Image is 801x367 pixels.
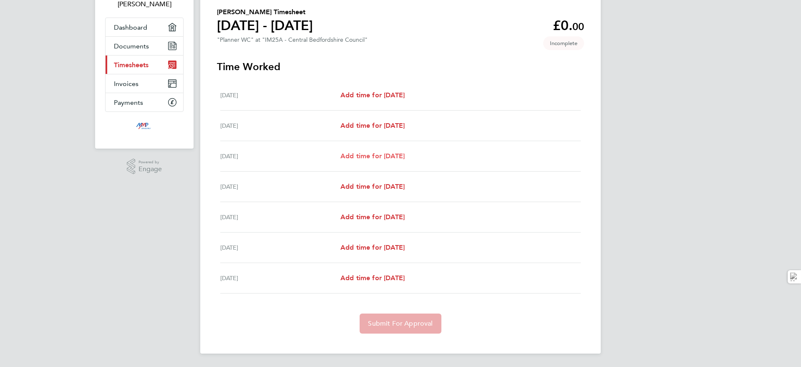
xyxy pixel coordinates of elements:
[217,36,368,43] div: "Planner WC" at "IM25A - Central Bedfordshire Council"
[553,18,584,33] app-decimal: £0.
[340,121,405,131] a: Add time for [DATE]
[340,121,405,129] span: Add time for [DATE]
[340,212,405,222] a: Add time for [DATE]
[340,243,405,253] a: Add time for [DATE]
[220,273,340,283] div: [DATE]
[340,274,405,282] span: Add time for [DATE]
[106,18,183,36] a: Dashboard
[220,182,340,192] div: [DATE]
[105,120,184,134] a: Go to home page
[220,90,340,100] div: [DATE]
[340,182,405,190] span: Add time for [DATE]
[139,159,162,166] span: Powered by
[340,152,405,160] span: Add time for [DATE]
[106,74,183,93] a: Invoices
[106,56,183,74] a: Timesheets
[543,36,584,50] span: This timesheet is Incomplete.
[114,99,143,106] span: Payments
[114,80,139,88] span: Invoices
[340,213,405,221] span: Add time for [DATE]
[340,182,405,192] a: Add time for [DATE]
[572,20,584,33] span: 00
[340,243,405,251] span: Add time for [DATE]
[217,60,584,73] h3: Time Worked
[340,151,405,161] a: Add time for [DATE]
[220,151,340,161] div: [DATE]
[127,159,162,175] a: Powered byEngage
[114,23,147,31] span: Dashboard
[220,243,340,253] div: [DATE]
[133,120,156,134] img: mmpconsultancy-logo-retina.png
[114,61,149,69] span: Timesheets
[340,273,405,283] a: Add time for [DATE]
[220,212,340,222] div: [DATE]
[340,91,405,99] span: Add time for [DATE]
[114,42,149,50] span: Documents
[217,7,313,17] h2: [PERSON_NAME] Timesheet
[217,17,313,34] h1: [DATE] - [DATE]
[139,166,162,173] span: Engage
[220,121,340,131] div: [DATE]
[106,37,183,55] a: Documents
[106,93,183,111] a: Payments
[340,90,405,100] a: Add time for [DATE]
